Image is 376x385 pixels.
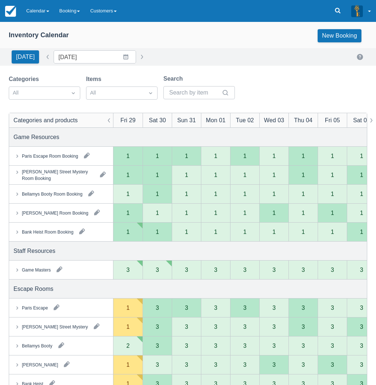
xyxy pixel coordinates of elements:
div: 3 [331,324,334,330]
div: 1 [156,153,159,159]
div: 3 [214,343,217,349]
div: 1 [156,172,159,178]
div: 3 [214,362,217,367]
div: Fri 05 [325,116,340,124]
div: 3 [272,305,276,311]
div: 1 [156,210,159,216]
div: Wed 03 [264,116,284,124]
div: 3 [185,343,188,349]
input: Search by item [169,86,220,99]
div: 3 [185,362,188,367]
div: Bellamys Booty [22,342,53,349]
div: Bank Heist Room Booking [22,228,73,235]
div: Game Resources [13,132,59,141]
div: 3 [272,267,276,273]
div: 1 [185,229,188,235]
div: 1 [360,229,363,235]
div: 3 [360,343,363,349]
input: Date [54,50,136,63]
div: 3 [360,267,363,273]
div: 1 [360,210,363,216]
label: Search [163,74,186,83]
div: Tue 02 [236,116,254,124]
div: Paris Escape [22,304,48,311]
div: 3 [185,324,188,330]
div: Sat 30 [149,116,166,124]
div: 1 [185,172,188,178]
div: Sun 31 [177,116,196,124]
div: 1 [331,153,334,159]
div: 1 [302,191,305,197]
button: [DATE] [12,50,39,63]
div: 1 [360,191,363,197]
div: Bellamys Booty Room Booking [22,190,82,197]
div: 3 [302,343,305,349]
div: 1 [127,362,130,367]
div: 1 [214,172,217,178]
div: 3 [243,343,247,349]
div: 3 [156,324,159,330]
div: 3 [156,267,159,273]
div: 3 [156,305,159,311]
div: 1 [331,210,334,216]
div: 3 [360,305,363,311]
div: [PERSON_NAME] Street Mystery [22,323,88,330]
div: 3 [272,362,276,367]
div: 1 [243,153,247,159]
div: 1 [214,229,217,235]
div: 1 [272,172,276,178]
div: 3 [214,305,217,311]
div: 1 [331,172,334,178]
div: 1 [185,153,188,159]
div: Paris Escape Room Booking [22,153,78,159]
img: A3 [351,5,363,17]
div: 3 [214,267,217,273]
div: Categories and products [13,116,78,124]
a: New Booking [318,29,361,42]
div: 3 [214,324,217,330]
div: 1 [214,191,217,197]
div: [PERSON_NAME] [22,361,58,368]
div: 3 [243,267,247,273]
img: checkfront-main-nav-mini-logo.png [5,6,16,17]
div: 1 [185,210,188,216]
div: 1 [331,191,334,197]
span: Dropdown icon [70,89,77,97]
div: [PERSON_NAME] Room Booking [22,209,88,216]
div: 1 [243,229,247,235]
div: 3 [302,362,305,367]
div: 3 [127,267,130,273]
div: 1 [272,210,276,216]
div: 1 [272,229,276,235]
div: 1 [302,210,305,216]
div: 3 [243,362,247,367]
div: 3 [331,343,334,349]
div: [PERSON_NAME] Street Mystery Room Booking [22,168,94,181]
div: 1 [302,229,305,235]
div: 1 [243,191,247,197]
div: 3 [156,343,159,349]
label: Items [86,75,104,84]
div: 3 [360,324,363,330]
span: Dropdown icon [147,89,154,97]
div: Mon 01 [206,116,226,124]
div: 1 [185,191,188,197]
div: 3 [243,324,247,330]
div: Thu 04 [294,116,312,124]
div: 1 [243,210,247,216]
div: 1 [214,153,217,159]
div: 1 [127,153,130,159]
div: 1 [272,191,276,197]
div: 1 [302,153,305,159]
div: 3 [331,305,334,311]
div: 1 [360,172,363,178]
div: 1 [214,210,217,216]
div: 3 [272,343,276,349]
div: 3 [302,324,305,330]
div: 2 [127,343,130,349]
div: 1 [272,153,276,159]
div: 1 [243,172,247,178]
div: 1 [127,172,130,178]
div: 3 [331,362,334,367]
div: 1 [127,305,130,311]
